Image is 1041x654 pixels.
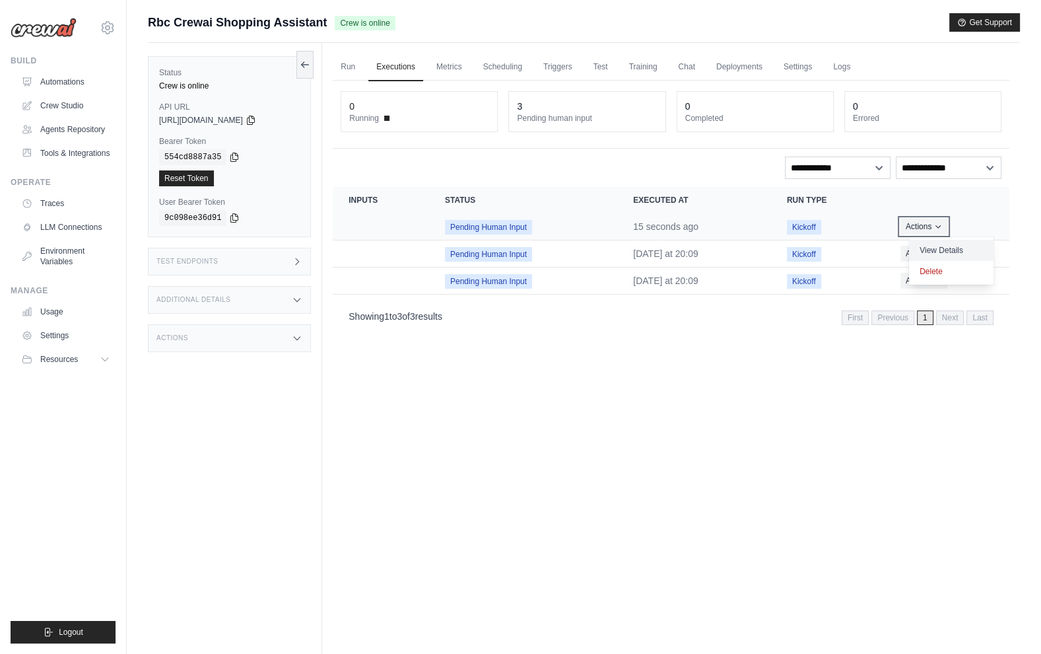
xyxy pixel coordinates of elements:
[771,187,885,213] th: Run Type
[787,220,821,235] span: Kickoff
[159,197,300,207] label: User Bearer Token
[909,240,993,261] a: View Details
[586,54,616,81] a: Test
[917,310,933,325] span: 1
[787,247,821,262] span: Kickoff
[16,217,116,238] a: LLM Connections
[617,187,771,213] th: Executed at
[900,219,947,235] button: Actions for execution
[853,113,993,124] dt: Errored
[16,325,116,346] a: Settings
[445,274,532,289] span: Pending Human Input
[776,54,820,81] a: Settings
[853,100,858,113] div: 0
[621,54,665,81] a: Training
[333,187,429,213] th: Inputs
[349,113,379,124] span: Running
[159,170,214,186] a: Reset Token
[397,311,402,322] span: 3
[333,54,363,81] a: Run
[16,349,116,370] button: Resources
[16,95,116,116] a: Crew Studio
[685,113,825,124] dt: Completed
[900,246,947,262] button: Actions for execution
[335,16,395,30] span: Crew is online
[708,54,770,81] a: Deployments
[11,285,116,296] div: Manage
[949,13,1020,32] button: Get Support
[900,273,947,289] button: Actions for execution
[16,193,116,214] a: Traces
[16,119,116,140] a: Agents Repository
[966,310,993,325] span: Last
[159,67,300,78] label: Status
[16,301,116,322] a: Usage
[148,13,327,32] span: Rbc Crewai Shopping Assistant
[445,220,532,235] span: Pending Human Input
[936,310,964,325] span: Next
[410,311,415,322] span: 3
[633,275,698,286] time: September 29, 2025 at 20:09 PDT
[975,591,1041,654] iframe: Chat Widget
[349,100,354,113] div: 0
[825,54,858,81] a: Logs
[156,334,188,342] h3: Actions
[368,54,423,81] a: Executions
[333,300,1009,334] nav: Pagination
[159,149,226,165] code: 554cd8887a35
[517,100,522,113] div: 3
[535,54,580,81] a: Triggers
[40,354,78,365] span: Resources
[16,240,116,272] a: Environment Variables
[333,187,1009,334] section: Crew executions table
[633,221,698,232] time: October 2, 2025 at 13:32 PDT
[475,54,530,81] a: Scheduling
[871,310,914,325] span: Previous
[670,54,702,81] a: Chat
[909,261,993,282] button: Delete
[349,310,442,323] p: Showing to of results
[11,18,77,38] img: Logo
[159,115,243,126] span: [URL][DOMAIN_NAME]
[429,187,617,213] th: Status
[445,247,532,262] span: Pending Human Input
[787,274,821,289] span: Kickoff
[59,627,83,637] span: Logout
[428,54,470,81] a: Metrics
[842,310,869,325] span: First
[11,55,116,66] div: Build
[11,177,116,188] div: Operate
[685,100,690,113] div: 0
[159,102,300,112] label: API URL
[842,310,993,325] nav: Pagination
[16,143,116,164] a: Tools & Integrations
[11,621,116,643] button: Logout
[159,136,300,147] label: Bearer Token
[517,113,657,124] dt: Pending human input
[633,248,698,259] time: September 29, 2025 at 20:09 PDT
[16,71,116,92] a: Automations
[159,81,300,91] div: Crew is online
[384,311,389,322] span: 1
[156,258,218,266] h3: Test Endpoints
[159,210,226,226] code: 9c098ee36d91
[156,296,230,304] h3: Additional Details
